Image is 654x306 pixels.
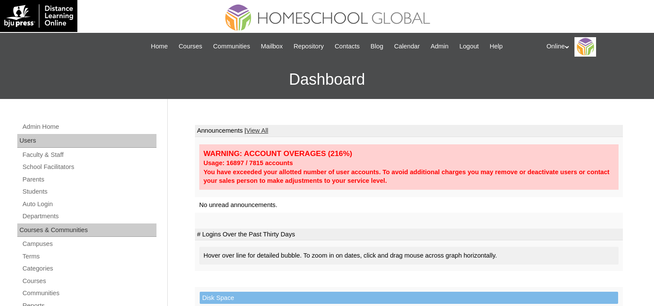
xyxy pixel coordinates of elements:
[22,276,156,287] a: Courses
[195,229,623,241] td: # Logins Over the Past Thirty Days
[366,41,387,51] a: Blog
[22,186,156,197] a: Students
[22,211,156,222] a: Departments
[22,251,156,262] a: Terms
[485,41,507,51] a: Help
[370,41,383,51] span: Blog
[22,263,156,274] a: Categories
[179,41,202,51] span: Courses
[213,41,250,51] span: Communities
[390,41,424,51] a: Calendar
[174,41,207,51] a: Courses
[4,60,650,99] h3: Dashboard
[246,127,268,134] a: View All
[426,41,453,51] a: Admin
[22,150,156,160] a: Faculty & Staff
[4,4,73,28] img: logo-white.png
[22,174,156,185] a: Parents
[204,149,614,159] div: WARNING: ACCOUNT OVERAGES (216%)
[195,125,623,137] td: Announcements |
[330,41,364,51] a: Contacts
[17,223,156,237] div: Courses & Communities
[22,239,156,249] a: Campuses
[17,134,156,148] div: Users
[22,288,156,299] a: Communities
[289,41,328,51] a: Repository
[195,197,623,213] td: No unread announcements.
[151,41,168,51] span: Home
[335,41,360,51] span: Contacts
[394,41,420,51] span: Calendar
[455,41,483,51] a: Logout
[22,199,156,210] a: Auto Login
[199,247,619,265] div: Hover over line for detailed bubble. To zoom in on dates, click and drag mouse across graph horiz...
[200,292,618,304] td: Disk Space
[431,41,449,51] span: Admin
[459,41,479,51] span: Logout
[147,41,172,51] a: Home
[257,41,287,51] a: Mailbox
[209,41,255,51] a: Communities
[261,41,283,51] span: Mailbox
[22,162,156,172] a: School Facilitators
[574,37,596,57] img: Online Academy
[546,37,645,57] div: Online
[204,168,614,185] div: You have exceeded your allotted number of user accounts. To avoid additional charges you may remo...
[22,121,156,132] a: Admin Home
[204,159,293,166] strong: Usage: 16897 / 7815 accounts
[294,41,324,51] span: Repository
[490,41,503,51] span: Help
